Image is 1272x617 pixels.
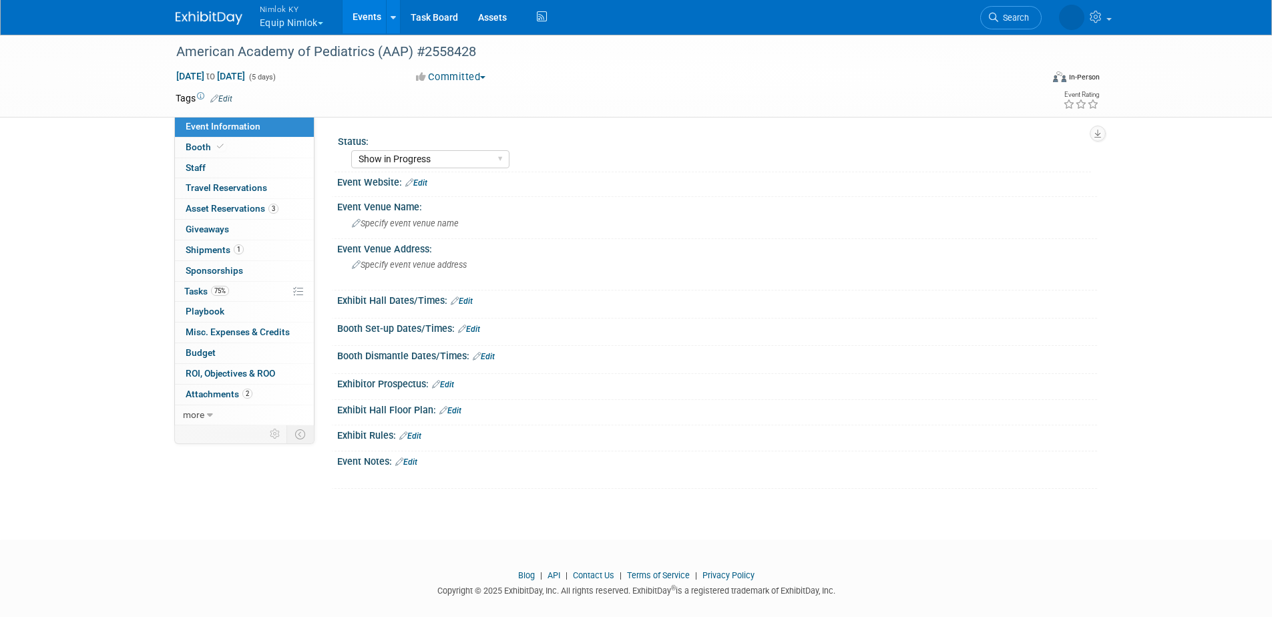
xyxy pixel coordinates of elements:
div: American Academy of Pediatrics (AAP) #2558428 [172,40,1022,64]
td: Tags [176,91,232,105]
span: | [616,570,625,580]
div: In-Person [1068,72,1100,82]
a: Contact Us [573,570,614,580]
span: Specify event venue name [352,218,459,228]
span: ROI, Objectives & ROO [186,368,275,379]
div: Event Venue Name: [337,197,1097,214]
a: Privacy Policy [702,570,755,580]
a: Edit [210,94,232,104]
a: Edit [473,352,495,361]
td: Toggle Event Tabs [286,425,314,443]
div: Event Website: [337,172,1097,190]
a: Booth [175,138,314,158]
a: Asset Reservations3 [175,199,314,219]
a: Shipments1 [175,240,314,260]
a: Blog [518,570,535,580]
a: Staff [175,158,314,178]
span: Event Information [186,121,260,132]
img: Dana Carroll [1059,5,1084,30]
button: Committed [411,70,491,84]
a: Search [980,6,1042,29]
a: Terms of Service [627,570,690,580]
span: Tasks [184,286,229,296]
span: Attachments [186,389,252,399]
div: Event Notes: [337,451,1097,469]
a: Attachments2 [175,385,314,405]
span: | [692,570,700,580]
span: Asset Reservations [186,203,278,214]
div: Exhibitor Prospectus: [337,374,1097,391]
div: Booth Set-up Dates/Times: [337,319,1097,336]
div: Exhibit Hall Floor Plan: [337,400,1097,417]
a: ROI, Objectives & ROO [175,364,314,384]
a: Giveaways [175,220,314,240]
img: ExhibitDay [176,11,242,25]
span: Giveaways [186,224,229,234]
span: Misc. Expenses & Credits [186,327,290,337]
a: Edit [439,406,461,415]
div: Exhibit Hall Dates/Times: [337,290,1097,308]
a: Edit [432,380,454,389]
a: Edit [458,325,480,334]
span: 1 [234,244,244,254]
a: Edit [395,457,417,467]
span: | [537,570,546,580]
span: Booth [186,142,226,152]
a: Edit [399,431,421,441]
sup: ® [671,584,676,592]
span: to [204,71,217,81]
a: Edit [405,178,427,188]
a: Playbook [175,302,314,322]
div: Event Rating [1063,91,1099,98]
span: 75% [211,286,229,296]
span: 3 [268,204,278,214]
td: Personalize Event Tab Strip [264,425,287,443]
span: | [562,570,571,580]
a: Sponsorships [175,261,314,281]
i: Booth reservation complete [217,143,224,150]
span: (5 days) [248,73,276,81]
span: more [183,409,204,420]
span: Search [998,13,1029,23]
a: Event Information [175,117,314,137]
span: Travel Reservations [186,182,267,193]
span: Staff [186,162,206,173]
span: Sponsorships [186,265,243,276]
div: Booth Dismantle Dates/Times: [337,346,1097,363]
div: Status: [338,132,1091,148]
span: 2 [242,389,252,399]
a: more [175,405,314,425]
div: Exhibit Rules: [337,425,1097,443]
a: Budget [175,343,314,363]
a: Travel Reservations [175,178,314,198]
span: Shipments [186,244,244,255]
img: Format-Inperson.png [1053,71,1066,82]
span: [DATE] [DATE] [176,70,246,82]
a: API [548,570,560,580]
span: Specify event venue address [352,260,467,270]
a: Misc. Expenses & Credits [175,323,314,343]
div: Event Venue Address: [337,239,1097,256]
a: Edit [451,296,473,306]
span: Nimlok KY [260,2,323,16]
span: Playbook [186,306,224,317]
span: Budget [186,347,216,358]
div: Event Format [963,69,1100,89]
a: Tasks75% [175,282,314,302]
